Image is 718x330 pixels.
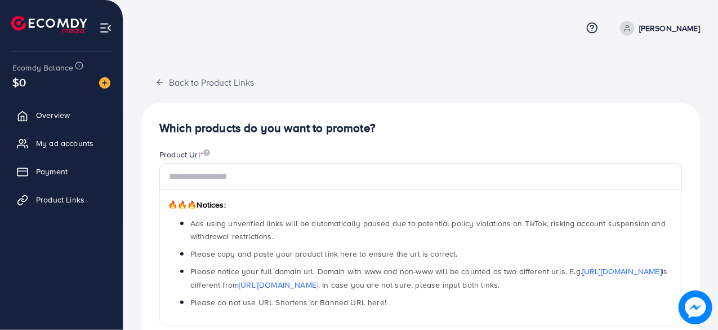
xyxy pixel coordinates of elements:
a: [URL][DOMAIN_NAME] [582,266,662,277]
span: 🔥🔥🔥 [168,199,197,210]
button: Back to Product Links [141,70,268,94]
a: Payment [8,160,114,183]
span: Notices: [168,199,226,210]
span: Ads using unverified links will be automatically paused due to potential policy violations on Tik... [190,218,666,242]
h4: Which products do you want to promote? [159,121,682,135]
img: menu [99,21,112,34]
a: Overview [8,104,114,126]
a: Product Links [8,188,114,211]
img: logo [11,16,87,33]
span: Please do not use URL Shortens or Banned URL here! [190,297,386,308]
img: image [99,77,110,89]
span: Product Links [36,194,84,205]
span: My ad accounts [36,138,93,149]
span: Overview [36,109,70,121]
span: Ecomdy Balance [12,62,73,73]
span: Payment [36,166,68,177]
span: Please copy and paste your product link here to ensure the url is correct. [190,248,458,259]
a: [URL][DOMAIN_NAME] [239,279,318,291]
img: image [203,149,210,156]
a: My ad accounts [8,132,114,155]
span: Please notice your full domain url. Domain with www and non-www will be counted as two different ... [190,266,667,290]
a: [PERSON_NAME] [616,21,700,36]
label: Product Url [159,149,210,160]
span: $0 [12,74,26,90]
img: image [679,291,712,324]
p: [PERSON_NAME] [639,21,700,35]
